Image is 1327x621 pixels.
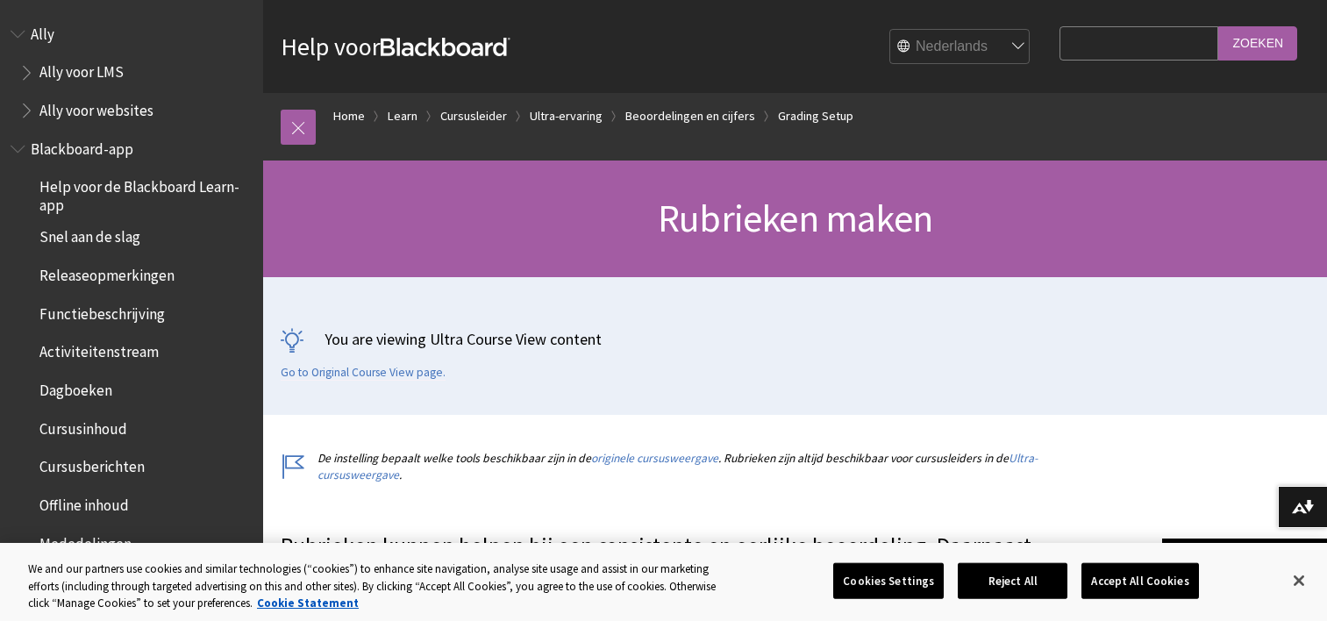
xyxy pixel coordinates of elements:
[257,596,359,610] a: More information about your privacy, opens in a new tab
[281,328,1309,350] p: You are viewing Ultra Course View content
[39,453,145,476] span: Cursusberichten
[39,529,132,553] span: Mededelingen
[958,562,1067,599] button: Reject All
[333,105,365,127] a: Home
[39,490,129,514] span: Offline inhoud
[658,194,932,242] span: Rubrieken maken
[31,19,54,43] span: Ally
[39,96,153,119] span: Ally voor websites
[440,105,507,127] a: Cursusleider
[591,451,718,466] a: originele cursusweergave
[39,338,159,361] span: Activiteitenstream
[381,38,510,56] strong: Blackboard
[778,105,853,127] a: Grading Setup
[1218,26,1297,61] input: Zoeken
[11,19,253,125] nav: Book outline for Anthology Ally Help
[625,105,755,127] a: Beoordelingen en cijfers
[281,31,510,62] a: Help voorBlackboard
[1280,561,1318,600] button: Close
[1162,539,1327,571] a: Terug naar boven
[28,560,730,612] div: We and our partners use cookies and similar technologies (“cookies”) to enhance site navigation, ...
[39,414,127,438] span: Cursusinhoud
[31,134,133,158] span: Blackboard-app
[833,562,944,599] button: Cookies Settings
[317,451,1038,482] a: Ultra-cursusweergave
[39,58,124,82] span: Ally voor LMS
[39,173,251,214] span: Help voor de Blackboard Learn-app
[39,375,112,399] span: Dagboeken
[281,365,446,381] a: Go to Original Course View page.
[39,261,175,284] span: Releaseopmerkingen
[39,223,140,246] span: Snel aan de slag
[890,30,1031,65] select: Site Language Selector
[388,105,417,127] a: Learn
[39,299,165,323] span: Functiebeschrijving
[281,450,1050,483] p: De instelling bepaalt welke tools beschikbaar zijn in de . Rubrieken zijn altijd beschikbaar voor...
[530,105,603,127] a: Ultra-ervaring
[1081,562,1198,599] button: Accept All Cookies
